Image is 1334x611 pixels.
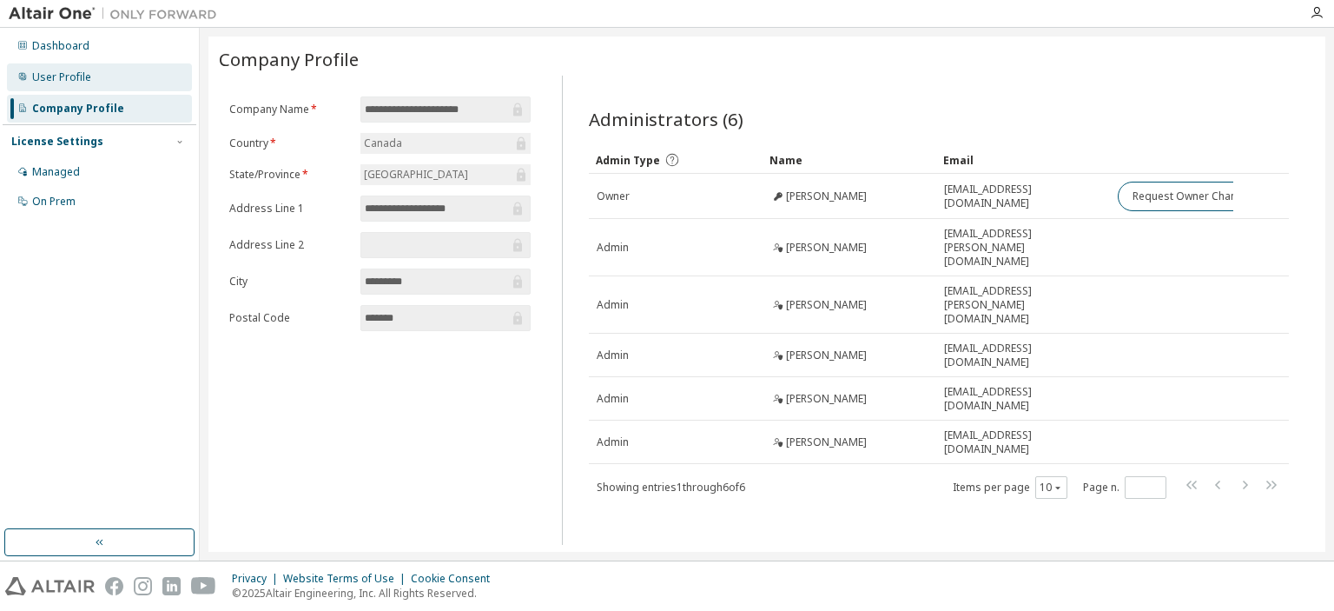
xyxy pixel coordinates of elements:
[596,153,660,168] span: Admin Type
[1118,182,1265,211] button: Request Owner Change
[597,349,629,362] span: Admin
[219,47,359,71] span: Company Profile
[32,39,89,53] div: Dashboard
[1040,481,1063,495] button: 10
[786,435,867,449] span: [PERSON_NAME]
[944,342,1102,369] span: [EMAIL_ADDRESS][DOMAIN_NAME]
[597,298,629,312] span: Admin
[9,5,226,23] img: Altair One
[191,577,216,595] img: youtube.svg
[597,189,630,203] span: Owner
[944,284,1102,326] span: [EMAIL_ADDRESS][PERSON_NAME][DOMAIN_NAME]
[232,586,500,601] p: © 2025 Altair Engineering, Inc. All Rights Reserved.
[11,135,103,149] div: License Settings
[229,275,350,289] label: City
[944,428,1102,456] span: [EMAIL_ADDRESS][DOMAIN_NAME]
[597,241,629,255] span: Admin
[229,202,350,216] label: Address Line 1
[134,577,152,595] img: instagram.svg
[229,136,350,150] label: Country
[32,165,80,179] div: Managed
[1083,476,1166,499] span: Page n.
[105,577,123,595] img: facebook.svg
[769,146,929,174] div: Name
[786,298,867,312] span: [PERSON_NAME]
[283,572,411,586] div: Website Terms of Use
[229,311,350,325] label: Postal Code
[361,165,471,184] div: [GEOGRAPHIC_DATA]
[32,70,91,84] div: User Profile
[944,183,1102,210] span: [EMAIL_ADDRESS][DOMAIN_NAME]
[162,577,181,595] img: linkedin.svg
[411,572,500,586] div: Cookie Consent
[786,241,867,255] span: [PERSON_NAME]
[786,349,867,362] span: [PERSON_NAME]
[5,577,95,595] img: altair_logo.svg
[361,134,405,153] div: Canada
[597,480,745,495] span: Showing entries 1 through 6 of 6
[944,385,1102,413] span: [EMAIL_ADDRESS][DOMAIN_NAME]
[597,392,629,406] span: Admin
[597,435,629,449] span: Admin
[786,189,867,203] span: [PERSON_NAME]
[944,227,1102,269] span: [EMAIL_ADDRESS][PERSON_NAME][DOMAIN_NAME]
[229,103,350,116] label: Company Name
[32,195,76,209] div: On Prem
[32,102,124,116] div: Company Profile
[953,476,1067,499] span: Items per page
[943,146,1103,174] div: Email
[360,164,531,185] div: [GEOGRAPHIC_DATA]
[229,238,350,252] label: Address Line 2
[589,107,743,131] span: Administrators (6)
[360,133,531,154] div: Canada
[786,392,867,406] span: [PERSON_NAME]
[232,572,283,586] div: Privacy
[229,168,350,182] label: State/Province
